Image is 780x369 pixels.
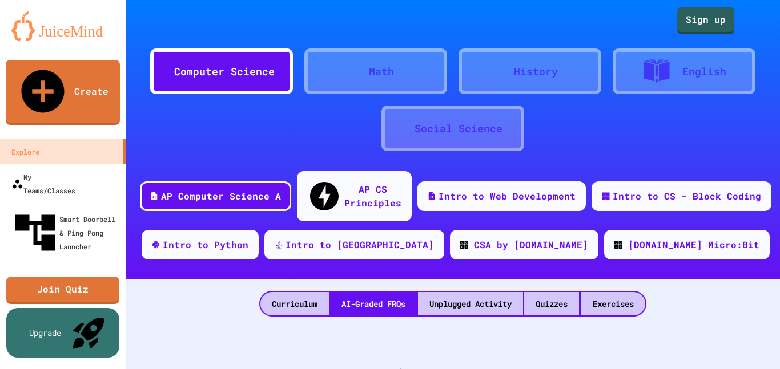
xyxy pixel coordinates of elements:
div: AP Computer Science A [161,189,281,203]
div: My Teams/Classes [11,170,75,197]
img: CODE_logo_RGB.png [460,241,468,249]
div: Explore [11,145,39,159]
div: Intro to Python [163,238,248,252]
div: Intro to Web Development [439,189,576,203]
div: AI-Graded FRQs [330,292,417,315]
div: CSA by [DOMAIN_NAME] [474,238,588,252]
img: logo-orange.svg [11,11,114,41]
a: Join Quiz [6,277,119,304]
div: Upgrade [29,327,61,339]
div: Unplugged Activity [418,292,523,315]
div: Math [369,64,394,79]
div: Social Science [415,121,502,136]
div: Exercises [581,292,645,315]
div: Smart Doorbell & Ping Pong Launcher [11,209,121,257]
a: Sign up [677,7,734,34]
div: Intro to CS - Block Coding [613,189,761,203]
div: AP CS Principles [344,183,401,210]
div: English [682,64,726,79]
div: Intro to [GEOGRAPHIC_DATA] [286,238,434,252]
div: History [514,64,558,79]
a: Create [6,60,120,125]
img: CODE_logo_RGB.png [614,241,622,249]
div: Quizzes [524,292,579,315]
div: Curriculum [260,292,329,315]
div: Computer Science [174,64,275,79]
div: [DOMAIN_NAME] Micro:Bit [628,238,759,252]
